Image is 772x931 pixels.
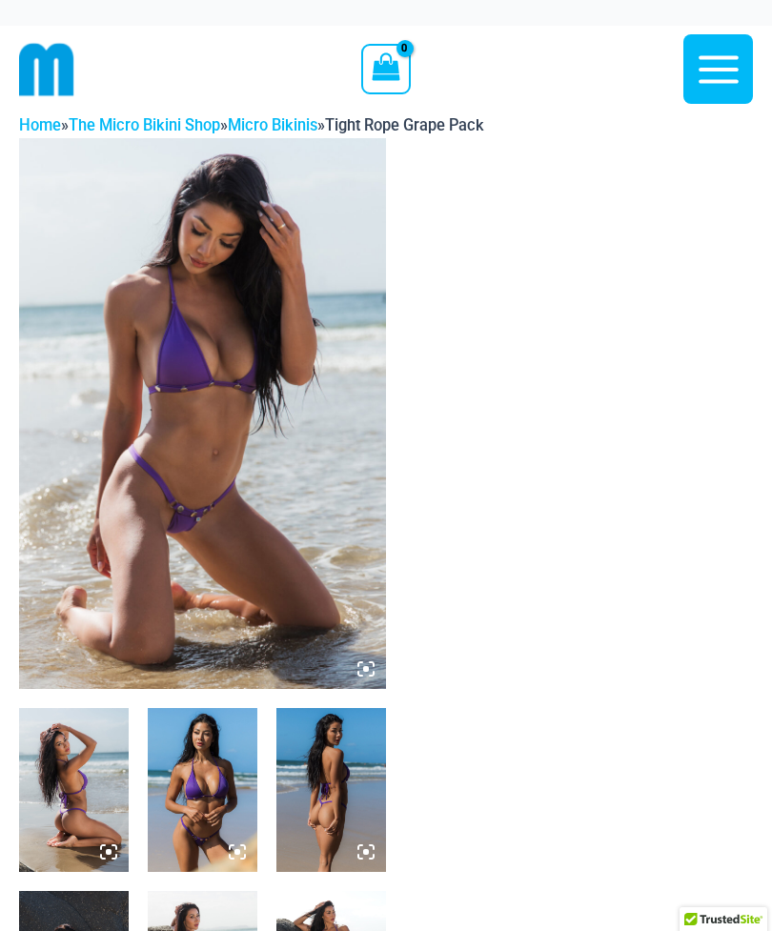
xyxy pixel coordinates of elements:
[148,708,257,872] img: Tight Rope Grape 319 Tri Top 4212 Micro Bottom
[69,116,220,134] a: The Micro Bikini Shop
[276,708,386,872] img: Tight Rope Grape 319 Tri Top 4212 Micro Bottom
[19,708,129,872] img: Tight Rope Grape 319 Tri Top 4212 Micro Bottom
[325,116,484,134] span: Tight Rope Grape Pack
[19,116,61,134] a: Home
[19,42,74,97] img: cropped mm emblem
[228,116,317,134] a: Micro Bikinis
[19,116,484,134] span: » » »
[361,44,410,93] a: View Shopping Cart, empty
[19,138,386,689] img: Tight Rope Grape 319 Tri Top 4212 Micro Bottom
